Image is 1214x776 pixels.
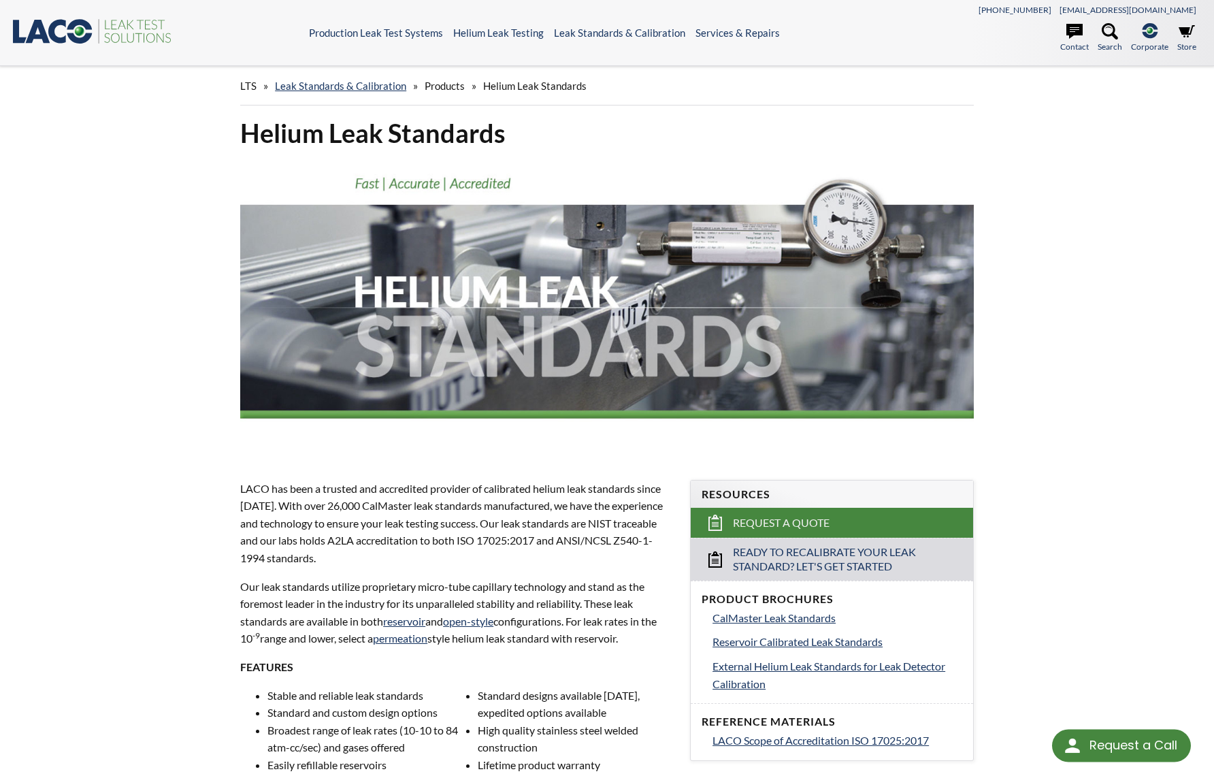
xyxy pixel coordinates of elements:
li: Easily refillable reservoirs [267,756,463,774]
li: Standard and custom design options [267,704,463,722]
span: Ready to Recalibrate Your Leak Standard? Let's Get Started [733,545,932,574]
a: Search [1098,23,1122,53]
img: round button [1062,735,1083,757]
a: reservoir [383,615,425,628]
h4: Reference Materials [702,715,962,729]
a: Reservoir Calibrated Leak Standards [712,633,962,651]
a: permeation [373,632,427,645]
h4: Resources [702,487,962,502]
img: Helium Leak Standards header [240,161,974,454]
div: Request a Call [1089,730,1177,761]
a: Contact [1060,23,1089,53]
h4: Product Brochures [702,592,962,607]
a: Services & Repairs [695,27,780,39]
span: CalMaster Leak Standards [712,611,836,624]
a: CalMaster Leak Standards [712,609,962,627]
span: LTS [240,80,257,92]
a: External Helium Leak Standards for Leak Detector Calibration [712,658,962,692]
a: [EMAIL_ADDRESS][DOMAIN_NAME] [1060,5,1196,15]
a: Store [1177,23,1196,53]
span: Reservoir Calibrated Leak Standards [712,635,883,648]
p: LACO has been a trusted and accredited provider of calibrated helium leak standards since [DATE].... [240,480,674,567]
a: Ready to Recalibrate Your Leak Standard? Let's Get Started [691,538,973,581]
a: Helium Leak Testing [453,27,544,39]
sup: -9 [252,630,260,641]
a: Leak Standards & Calibration [554,27,685,39]
span: Request a Quote [733,516,830,530]
a: open-style [443,615,493,628]
span: Products [425,80,465,92]
a: LACO Scope of Accreditation ISO 17025:2017 [712,732,962,749]
span: External Helium Leak Standards for Leak Detector Calibration [712,660,945,690]
a: [PHONE_NUMBER] [979,5,1051,15]
a: Request a Quote [691,508,973,538]
span: Helium Leak Standards [483,80,587,92]
p: Our leak standards utilize proprietary micro-tube capillary technology and stand as the foremost ... [240,578,674,647]
li: High quality stainless steel welded construction [478,722,674,756]
div: » » » [240,67,974,106]
li: Lifetime product warranty [478,756,674,774]
li: Broadest range of leak rates (10-10 to 84 atm-cc/sec) and gases offered [267,722,463,756]
h1: Helium Leak Standards [240,116,974,150]
span: LACO Scope of Accreditation ISO 17025:2017 [712,734,929,747]
strong: FEATURES [240,660,293,673]
div: Request a Call [1052,730,1191,762]
li: Standard designs available [DATE], expedited options available [478,687,674,722]
a: Production Leak Test Systems [309,27,443,39]
span: Corporate [1131,40,1168,53]
li: Stable and reliable leak standards [267,687,463,705]
a: Leak Standards & Calibration [275,80,406,92]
